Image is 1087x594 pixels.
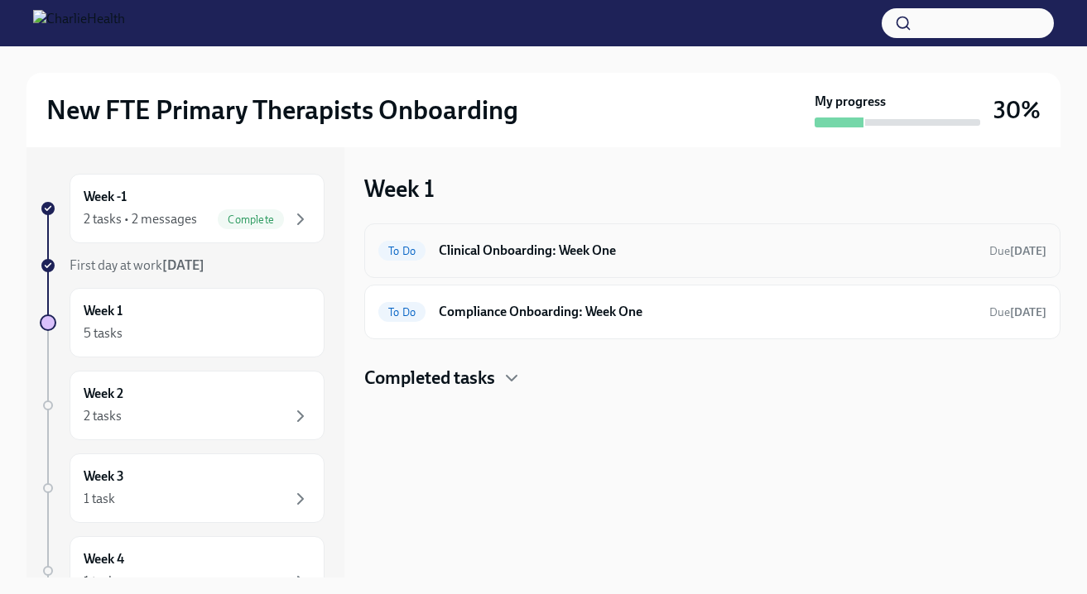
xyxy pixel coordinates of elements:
strong: My progress [815,93,886,111]
h6: Week 4 [84,550,124,568]
img: CharlieHealth [33,10,125,36]
span: To Do [378,306,426,319]
div: 2 tasks [84,407,122,425]
span: Due [989,244,1046,258]
h6: Week 2 [84,385,123,403]
div: 5 tasks [84,324,123,343]
strong: [DATE] [162,257,204,273]
h6: Week 1 [84,302,123,320]
strong: [DATE] [1010,244,1046,258]
strong: [DATE] [1010,305,1046,319]
a: To DoCompliance Onboarding: Week OneDue[DATE] [378,299,1046,325]
h3: 30% [993,95,1041,125]
a: First day at work[DATE] [40,256,325,275]
div: Completed tasks [364,366,1061,390]
a: Week -12 tasks • 2 messagesComplete [40,174,325,243]
h6: Compliance Onboarding: Week One [439,303,976,321]
a: Week 31 task [40,453,325,523]
h6: Week 3 [84,467,124,486]
span: First day at work [70,257,204,273]
h4: Completed tasks [364,366,495,390]
a: Week 15 tasks [40,288,325,357]
span: August 24th, 2025 10:00 [989,243,1046,259]
h2: New FTE Primary Therapists Onboarding [46,93,518,127]
a: Week 22 tasks [40,371,325,440]
h3: Week 1 [364,174,435,204]
a: To DoClinical Onboarding: Week OneDue[DATE] [378,237,1046,264]
span: Due [989,305,1046,319]
span: To Do [378,245,426,257]
h6: Week -1 [84,188,127,206]
span: Complete [218,213,284,226]
span: August 24th, 2025 10:00 [989,304,1046,320]
div: 1 task [84,490,115,508]
h6: Clinical Onboarding: Week One [439,242,976,260]
div: 1 task [84,572,115,591]
div: 2 tasks • 2 messages [84,210,197,228]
